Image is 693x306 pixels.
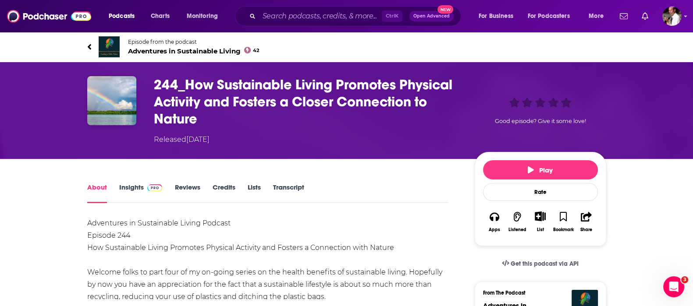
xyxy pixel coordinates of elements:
[580,227,592,232] div: Share
[181,9,229,23] button: open menu
[109,10,135,22] span: Podcasts
[87,183,107,203] a: About
[99,36,120,57] img: Adventures in Sustainable Living
[151,10,170,22] span: Charts
[473,9,524,23] button: open menu
[243,6,469,26] div: Search podcasts, credits, & more...
[154,76,461,127] h1: 244_How Sustainable Living Promotes Physical Activity and Fosters a Closer Connection to Nature
[273,183,304,203] a: Transcript
[128,39,260,45] span: Episode from the podcast
[409,11,454,21] button: Open AdvancedNew
[483,290,591,296] h3: From The Podcast
[522,9,583,23] button: open menu
[483,183,598,201] div: Rate
[147,184,163,191] img: Podchaser Pro
[7,8,91,25] img: Podchaser - Follow, Share and Rate Podcasts
[662,7,682,26] img: User Profile
[537,227,544,232] div: List
[663,276,684,297] iframe: Intercom live chat
[154,134,210,145] div: Released [DATE]
[119,183,163,203] a: InsightsPodchaser Pro
[483,160,598,179] button: Play
[681,276,688,283] span: 3
[187,10,218,22] span: Monitoring
[413,14,450,18] span: Open Advanced
[247,183,260,203] a: Lists
[128,47,260,55] span: Adventures in Sustainable Living
[253,49,259,53] span: 42
[616,9,631,24] a: Show notifications dropdown
[479,10,513,22] span: For Business
[528,10,570,22] span: For Podcasters
[575,206,597,238] button: Share
[583,9,615,23] button: open menu
[638,9,652,24] a: Show notifications dropdown
[87,76,136,125] img: 244_How Sustainable Living Promotes Physical Activity and Fosters a Closer Connection to Nature
[495,253,586,274] a: Get this podcast via API
[589,10,604,22] span: More
[552,206,575,238] button: Bookmark
[529,206,551,238] div: Show More ButtonList
[489,227,500,232] div: Apps
[495,118,586,124] span: Good episode? Give it some love!
[531,211,549,221] button: Show More Button
[259,9,382,23] input: Search podcasts, credits, & more...
[382,11,402,22] span: Ctrl K
[662,7,682,26] span: Logged in as Quarto
[483,206,506,238] button: Apps
[528,166,553,174] span: Play
[553,227,573,232] div: Bookmark
[511,260,579,267] span: Get this podcast via API
[437,5,453,14] span: New
[508,227,526,232] div: Listened
[212,183,235,203] a: Credits
[87,36,347,57] a: Adventures in Sustainable LivingEpisode from the podcastAdventures in Sustainable Living42
[103,9,146,23] button: open menu
[145,9,175,23] a: Charts
[174,183,200,203] a: Reviews
[662,7,682,26] button: Show profile menu
[506,206,529,238] button: Listened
